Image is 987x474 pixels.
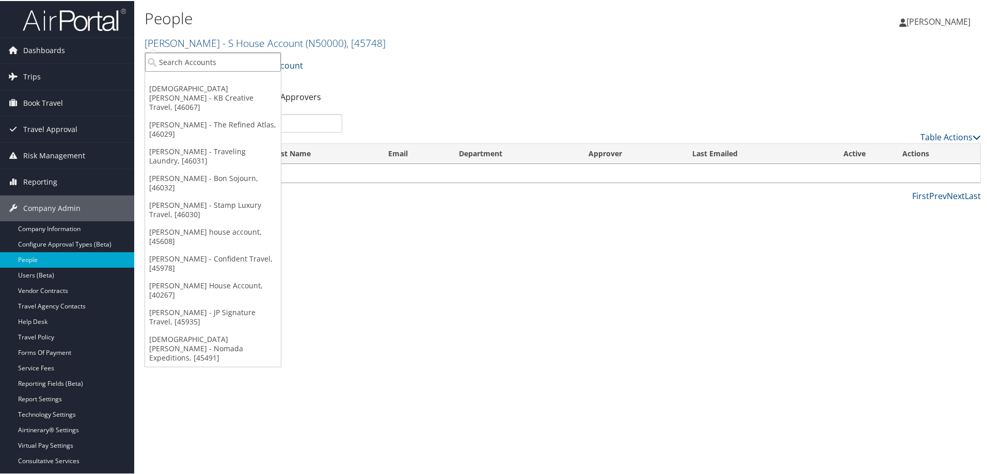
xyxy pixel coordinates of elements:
img: airportal-logo.png [23,7,126,31]
a: [DEMOGRAPHIC_DATA][PERSON_NAME] - Nomada Expeditions, [45491] [145,330,281,366]
th: Email: activate to sort column ascending [379,143,449,163]
a: Table Actions [920,130,981,142]
a: [PERSON_NAME] - Bon Sojourn, [46032] [145,169,281,195]
a: [PERSON_NAME] House Account, [40267] [145,276,281,303]
th: Actions [893,143,980,163]
th: Last Name: activate to sort column descending [263,143,379,163]
span: , [ 45748 ] [346,35,386,49]
a: [PERSON_NAME] - The Refined Atlas, [46029] [145,115,281,142]
th: Department: activate to sort column ascending [450,143,579,163]
td: No data available in table [145,163,980,182]
span: Reporting [23,168,57,194]
span: Trips [23,63,41,89]
a: [PERSON_NAME] - Traveling Laundry, [46031] [145,142,281,169]
a: [DEMOGRAPHIC_DATA][PERSON_NAME] - KB Creative Travel, [46067] [145,79,281,115]
a: First [912,189,929,201]
a: Next [947,189,965,201]
h1: People [145,7,702,28]
a: Prev [929,189,947,201]
span: ( N50000 ) [306,35,346,49]
a: [PERSON_NAME] - JP Signature Travel, [45935] [145,303,281,330]
th: Last Emailed: activate to sort column ascending [683,143,816,163]
span: Travel Approval [23,116,77,141]
a: Approvers [280,90,321,102]
a: [PERSON_NAME] [899,5,981,36]
a: [PERSON_NAME] - Stamp Luxury Travel, [46030] [145,195,281,222]
a: [PERSON_NAME] - Confident Travel, [45978] [145,249,281,276]
span: Company Admin [23,194,81,220]
input: Search Accounts [145,52,281,71]
span: Book Travel [23,89,63,115]
span: Risk Management [23,142,85,168]
a: [PERSON_NAME] - S House Account [145,35,386,49]
th: Active: activate to sort column ascending [816,143,893,163]
a: [PERSON_NAME] house account, [45608] [145,222,281,249]
span: [PERSON_NAME] [906,15,970,26]
span: Dashboards [23,37,65,62]
a: Last [965,189,981,201]
th: Approver [579,143,683,163]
